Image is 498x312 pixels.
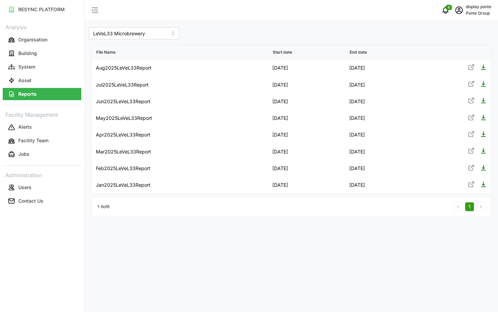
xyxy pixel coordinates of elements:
[269,45,345,59] p: Start date
[272,148,341,155] p: [DATE]
[349,115,413,122] p: [DATE]
[272,131,341,138] p: [DATE]
[3,148,81,161] a: Jobs
[96,65,151,71] p: Aug2025LeVeL33Report
[18,50,37,57] p: Building
[97,204,109,210] p: 1 - 8 of 8
[3,148,81,161] button: Jobs
[96,165,150,172] p: Feb2025LeVeL33Report
[452,3,466,17] button: schedule
[96,98,150,105] p: Jun2025LeVeL33Report
[349,65,413,71] p: [DATE]
[3,3,81,16] button: RESYNC PLATFORM
[3,74,81,87] a: Asset
[18,137,48,144] p: Facility Team
[18,198,43,204] p: Contact Us
[3,34,81,46] button: Organisation
[439,3,452,17] button: notifications
[349,182,413,188] p: [DATE]
[18,124,32,130] p: Alerts
[3,181,81,194] button: Users
[466,4,491,10] p: display ponte
[272,98,341,105] p: [DATE]
[3,87,81,101] a: Reports
[18,36,47,43] p: Organisation
[18,63,35,70] p: System
[3,194,81,208] a: Contact Us
[448,5,450,10] span: 0
[3,33,81,47] a: Organisation
[3,88,81,100] button: Reports
[3,22,81,32] p: Analysis
[349,131,413,138] p: [DATE]
[349,98,413,105] p: [DATE]
[346,45,416,59] p: End date
[3,60,81,74] a: System
[18,151,29,158] p: Jobs
[349,165,413,172] p: [DATE]
[465,202,474,211] button: 1
[3,109,81,119] p: Facility Management
[349,81,413,88] p: [DATE]
[96,131,150,138] p: Apr2025LeVeL33Report
[3,121,81,133] button: Alerts
[18,91,37,97] p: Reports
[3,74,81,87] button: Asset
[3,195,81,207] button: Contact Us
[96,148,151,155] p: Mar2025LeVeL33Report
[3,61,81,73] button: System
[466,10,491,17] p: Ponte Group
[18,77,32,84] p: Asset
[18,6,65,13] p: RESYNC PLATFORM
[349,148,413,155] p: [DATE]
[272,182,341,188] p: [DATE]
[3,170,81,180] p: Administration
[3,181,81,194] a: Users
[89,27,179,39] input: Select Building to see its reports
[3,47,81,59] button: Building
[92,45,268,59] p: File Name
[3,47,81,60] a: Building
[96,115,152,122] p: May2025LeVeL33Report
[3,121,81,134] a: Alerts
[96,81,149,88] p: Jul2025LeVeL33Report
[272,81,341,88] p: [DATE]
[272,115,341,122] p: [DATE]
[3,135,81,147] button: Facility Team
[3,134,81,148] a: Facility Team
[272,65,341,71] p: [DATE]
[96,182,150,188] p: Jan2025LeVeL33Report
[18,184,32,191] p: Users
[272,165,341,172] p: [DATE]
